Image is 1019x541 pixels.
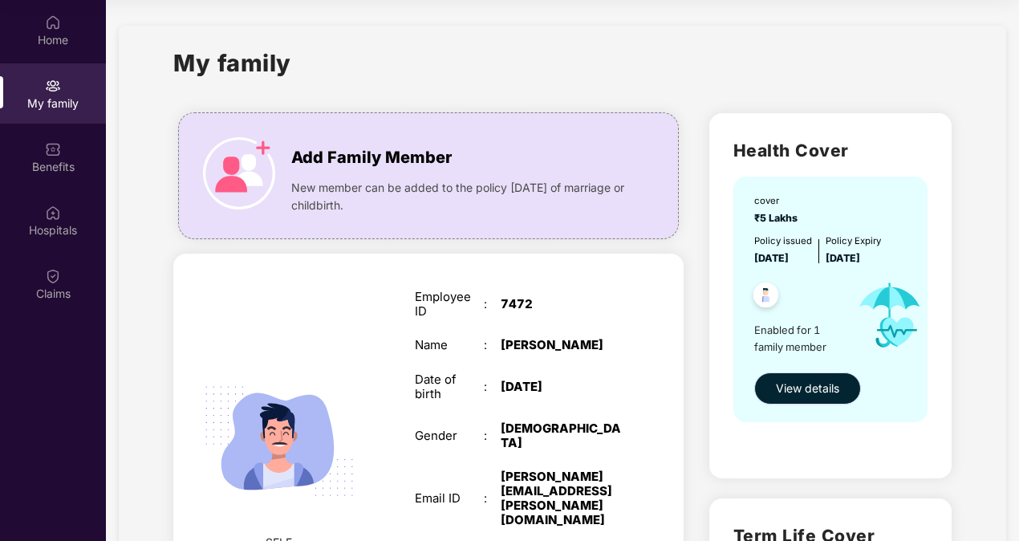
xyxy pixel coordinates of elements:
[826,252,860,264] span: [DATE]
[415,290,484,319] div: Employee ID
[203,137,275,209] img: icon
[754,322,845,355] span: Enabled for 1 family member
[754,194,802,209] div: cover
[415,338,484,352] div: Name
[45,78,61,94] img: svg+xml;base64,PHN2ZyB3aWR0aD0iMjAiIGhlaWdodD0iMjAiIHZpZXdCb3g9IjAgMCAyMCAyMCIgZmlsbD0ibm9uZSIgeG...
[45,205,61,221] img: svg+xml;base64,PHN2ZyBpZD0iSG9zcGl0YWxzIiB4bWxucz0iaHR0cDovL3d3dy53My5vcmcvMjAwMC9zdmciIHdpZHRoPS...
[484,491,501,506] div: :
[484,297,501,311] div: :
[291,145,452,170] span: Add Family Member
[845,266,935,364] img: icon
[754,252,789,264] span: [DATE]
[501,421,621,450] div: [DEMOGRAPHIC_DATA]
[415,491,484,506] div: Email ID
[45,141,61,157] img: svg+xml;base64,PHN2ZyBpZD0iQmVuZWZpdHMiIHhtbG5zPSJodHRwOi8vd3d3LnczLm9yZy8yMDAwL3N2ZyIgd2lkdGg9Ij...
[501,338,621,352] div: [PERSON_NAME]
[291,179,629,214] span: New member can be added to the policy [DATE] of marriage or childbirth.
[754,212,802,224] span: ₹5 Lakhs
[501,380,621,394] div: [DATE]
[484,380,501,394] div: :
[415,372,484,401] div: Date of birth
[484,338,501,352] div: :
[415,429,484,443] div: Gender
[776,380,839,397] span: View details
[501,297,621,311] div: 7472
[484,429,501,443] div: :
[746,278,786,317] img: svg+xml;base64,PHN2ZyB4bWxucz0iaHR0cDovL3d3dy53My5vcmcvMjAwMC9zdmciIHdpZHRoPSI0OC45NDMiIGhlaWdodD...
[754,234,812,249] div: Policy issued
[826,234,881,249] div: Policy Expiry
[754,372,861,405] button: View details
[501,470,621,527] div: [PERSON_NAME][EMAIL_ADDRESS][PERSON_NAME][DOMAIN_NAME]
[173,45,291,81] h1: My family
[45,268,61,284] img: svg+xml;base64,PHN2ZyBpZD0iQ2xhaW0iIHhtbG5zPSJodHRwOi8vd3d3LnczLm9yZy8yMDAwL3N2ZyIgd2lkdGg9IjIwIi...
[733,137,928,164] h2: Health Cover
[187,348,372,534] img: svg+xml;base64,PHN2ZyB4bWxucz0iaHR0cDovL3d3dy53My5vcmcvMjAwMC9zdmciIHdpZHRoPSIyMjQiIGhlaWdodD0iMT...
[45,14,61,31] img: svg+xml;base64,PHN2ZyBpZD0iSG9tZSIgeG1sbnM9Imh0dHA6Ly93d3cudzMub3JnLzIwMDAvc3ZnIiB3aWR0aD0iMjAiIG...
